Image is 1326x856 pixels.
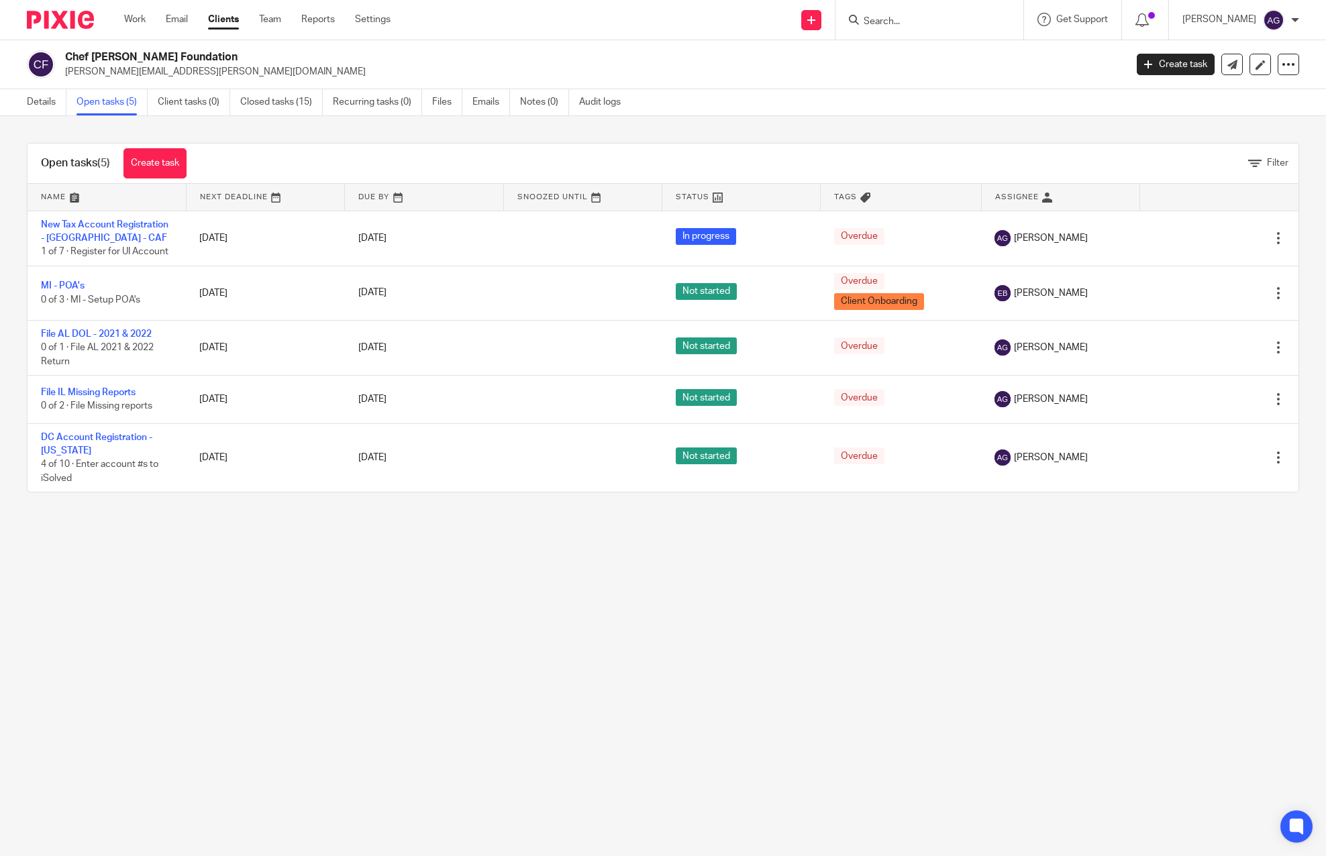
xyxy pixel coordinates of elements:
[579,89,631,115] a: Audit logs
[1014,392,1088,406] span: [PERSON_NAME]
[76,89,148,115] a: Open tasks (5)
[862,16,983,28] input: Search
[186,376,344,423] td: [DATE]
[834,293,924,310] span: Client Onboarding
[834,228,884,245] span: Overdue
[358,453,387,462] span: [DATE]
[358,394,387,404] span: [DATE]
[41,388,136,397] a: File IL Missing Reports
[1014,286,1088,300] span: [PERSON_NAME]
[27,89,66,115] a: Details
[1056,15,1108,24] span: Get Support
[41,247,168,256] span: 1 of 7 · Register for UI Account
[41,402,152,411] span: 0 of 2 · File Missing reports
[994,285,1011,301] img: svg%3E
[41,281,85,290] a: MI - POA's
[333,89,422,115] a: Recurring tasks (0)
[301,13,335,26] a: Reports
[41,343,154,366] span: 0 of 1 · File AL 2021 & 2022 Return
[259,13,281,26] a: Team
[166,13,188,26] a: Email
[41,295,140,305] span: 0 of 3 · MI - Setup POA's
[186,211,344,266] td: [DATE]
[65,65,1117,78] p: [PERSON_NAME][EMAIL_ADDRESS][PERSON_NAME][DOMAIN_NAME]
[676,193,709,201] span: Status
[834,447,884,464] span: Overdue
[65,50,907,64] h2: Chef [PERSON_NAME] Foundation
[41,220,168,243] a: New Tax Account Registration - [GEOGRAPHIC_DATA] - CAF
[41,329,152,339] a: File AL DOL - 2021 & 2022
[676,283,737,300] span: Not started
[158,89,230,115] a: Client tasks (0)
[1182,13,1256,26] p: [PERSON_NAME]
[834,389,884,406] span: Overdue
[358,343,387,352] span: [DATE]
[1267,158,1288,168] span: Filter
[27,11,94,29] img: Pixie
[834,273,884,290] span: Overdue
[994,230,1011,246] img: svg%3E
[676,228,736,245] span: In progress
[834,193,857,201] span: Tags
[1137,54,1215,75] a: Create task
[208,13,239,26] a: Clients
[355,13,391,26] a: Settings
[41,433,152,456] a: DC Account Registration - [US_STATE]
[97,158,110,168] span: (5)
[676,389,737,406] span: Not started
[834,337,884,354] span: Overdue
[358,288,387,298] span: [DATE]
[186,423,344,492] td: [DATE]
[1263,9,1284,31] img: svg%3E
[994,449,1011,466] img: svg%3E
[1014,451,1088,464] span: [PERSON_NAME]
[41,460,158,483] span: 4 of 10 · Enter account #s to iSolved
[124,13,146,26] a: Work
[240,89,323,115] a: Closed tasks (15)
[472,89,510,115] a: Emails
[186,266,344,320] td: [DATE]
[520,89,569,115] a: Notes (0)
[186,320,344,375] td: [DATE]
[994,339,1011,356] img: svg%3E
[517,193,588,201] span: Snoozed Until
[358,233,387,243] span: [DATE]
[676,337,737,354] span: Not started
[994,391,1011,407] img: svg%3E
[123,148,187,178] a: Create task
[1014,231,1088,245] span: [PERSON_NAME]
[41,156,110,170] h1: Open tasks
[27,50,55,78] img: svg%3E
[432,89,462,115] a: Files
[1014,341,1088,354] span: [PERSON_NAME]
[676,447,737,464] span: Not started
